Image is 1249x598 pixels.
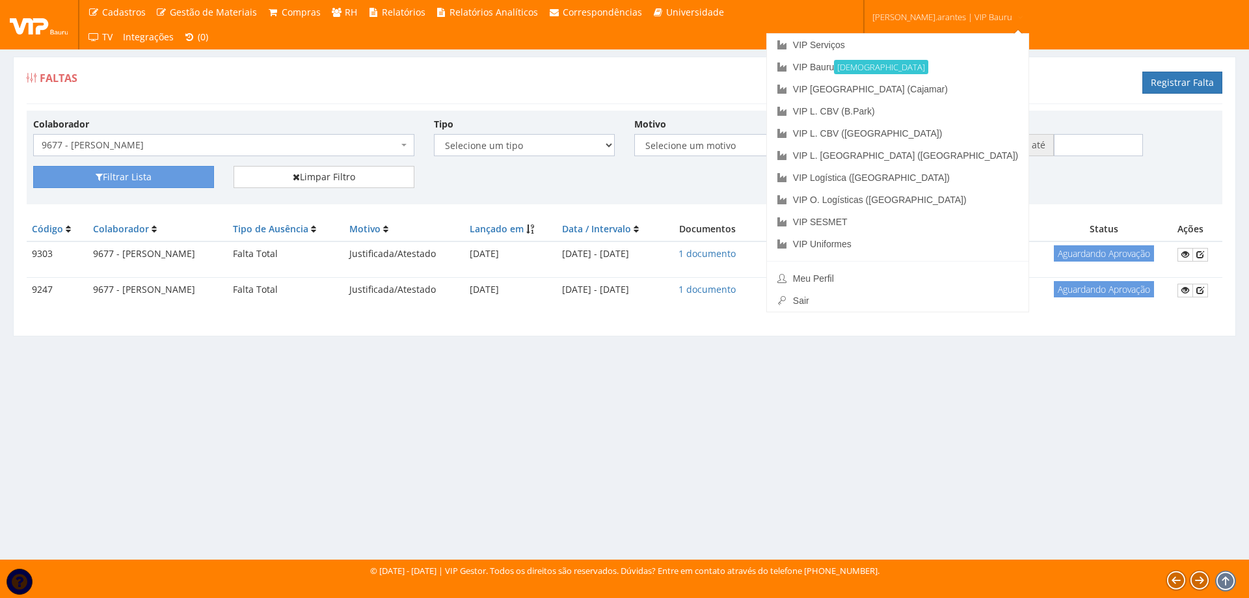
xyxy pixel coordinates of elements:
[834,60,928,74] small: [DEMOGRAPHIC_DATA]
[450,6,538,18] span: Relatórios Analíticos
[767,211,1028,233] a: VIP SESMET
[767,290,1028,312] a: Sair
[563,6,642,18] span: Correspondências
[557,278,665,303] td: [DATE] - [DATE]
[10,15,68,34] img: logo
[872,10,1012,23] span: [PERSON_NAME].arantes | VIP Bauru
[228,241,344,267] td: Falta Total
[678,247,736,260] a: 1 documento
[470,223,524,235] a: Lançado em
[102,31,113,43] span: TV
[179,25,214,49] a: (0)
[1054,245,1154,262] span: Aguardando Aprovação
[767,233,1028,255] a: VIP Uniformes
[767,34,1028,56] a: VIP Serviços
[1172,217,1222,241] th: Ações
[767,100,1028,122] a: VIP L. CBV (B.Park)
[665,217,749,241] th: Documentos
[464,241,557,267] td: [DATE]
[634,118,666,131] label: Motivo
[198,31,208,43] span: (0)
[767,267,1028,290] a: Meu Perfil
[666,6,724,18] span: Universidade
[767,189,1028,211] a: VIP O. Logísticas ([GEOGRAPHIC_DATA])
[344,241,464,267] td: Justificada/Atestado
[434,118,453,131] label: Tipo
[40,71,77,85] span: Faltas
[767,122,1028,144] a: VIP L. CBV ([GEOGRAPHIC_DATA])
[1054,281,1154,297] span: Aguardando Aprovação
[42,139,398,152] span: 9677 - REINALDO CARLOS CAPELARI
[33,166,214,188] button: Filtrar Lista
[123,31,174,43] span: Integrações
[345,6,357,18] span: RH
[382,6,425,18] span: Relatórios
[170,6,257,18] span: Gestão de Materiais
[33,118,89,131] label: Colaborador
[678,283,736,295] a: 1 documento
[118,25,179,49] a: Integrações
[767,167,1028,189] a: VIP Logística ([GEOGRAPHIC_DATA])
[349,223,381,235] a: Motivo
[464,278,557,303] td: [DATE]
[233,223,308,235] a: Tipo de Ausência
[88,241,228,267] td: 9677 - [PERSON_NAME]
[228,278,344,303] td: Falta Total
[102,6,146,18] span: Cadastros
[282,6,321,18] span: Compras
[557,241,665,267] td: [DATE] - [DATE]
[27,241,88,267] td: 9303
[767,56,1028,78] a: VIP Bauru[DEMOGRAPHIC_DATA]
[767,144,1028,167] a: VIP L. [GEOGRAPHIC_DATA] ([GEOGRAPHIC_DATA])
[370,565,880,577] div: © [DATE] - [DATE] | VIP Gestor. Todos os direitos são reservados. Dúvidas? Entre em contato atrav...
[33,134,414,156] span: 9677 - REINALDO CARLOS CAPELARI
[93,223,149,235] a: Colaborador
[1142,72,1222,94] a: Registrar Falta
[767,78,1028,100] a: VIP [GEOGRAPHIC_DATA] (Cajamar)
[1035,217,1172,241] th: Status
[83,25,118,49] a: TV
[562,223,631,235] a: Data / Intervalo
[749,217,870,241] th: Aprovado pelo RH
[344,278,464,303] td: Justificada/Atestado
[1024,134,1054,156] span: até
[234,166,414,188] a: Limpar Filtro
[32,223,63,235] a: Código
[27,278,88,303] td: 9247
[88,278,228,303] td: 9677 - [PERSON_NAME]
